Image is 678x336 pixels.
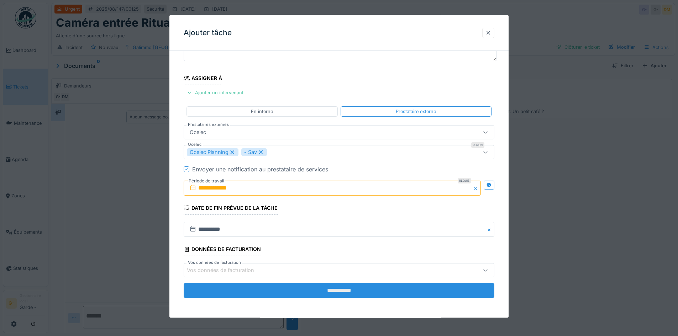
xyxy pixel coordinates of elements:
div: En interne [251,108,273,114]
div: Données de facturation [184,244,261,256]
h3: Ajouter tâche [184,28,232,37]
button: Close [487,222,494,236]
label: Prestataires externes [186,121,230,127]
div: Ocelec Planning [187,148,238,156]
div: Vos données de facturation [187,266,264,274]
div: Envoyer une notification au prestataire de services [192,165,328,173]
label: Ocelec [186,141,203,147]
div: - Sav [241,148,267,156]
div: Requis [458,177,471,183]
div: Date de fin prévue de la tâche [184,202,278,214]
div: Requis [471,142,484,148]
label: Vos données de facturation [186,260,242,266]
button: Close [473,180,481,195]
div: Prestataire externe [396,108,436,114]
label: Période de travail [188,177,225,185]
div: Ocelec [187,128,209,136]
div: Ajouter un intervenant [184,88,246,97]
div: Assigner à [184,73,222,85]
